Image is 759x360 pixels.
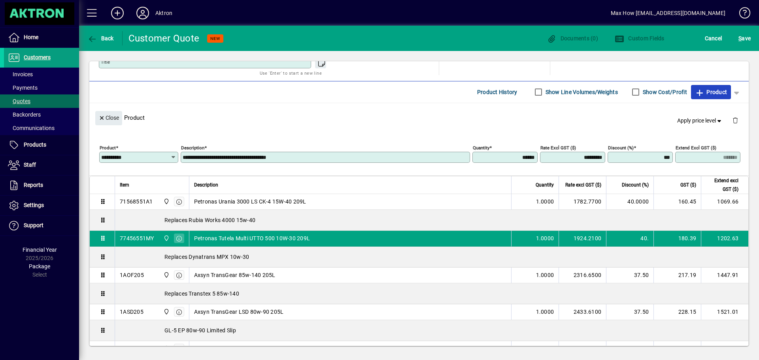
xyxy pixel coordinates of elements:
[726,111,745,130] button: Delete
[606,194,653,210] td: 40.0000
[8,111,41,118] span: Backorders
[733,2,749,27] a: Knowledge Base
[100,145,116,150] mat-label: Product
[680,181,696,189] span: GST ($)
[701,304,748,320] td: 1521.01
[120,271,144,279] div: 1AOF205
[115,247,748,267] div: Replaces Dynatrans MPX 10w-30
[536,345,554,352] span: 1.0000
[613,31,666,45] button: Custom Fields
[4,81,79,94] a: Payments
[653,194,701,210] td: 160.45
[115,210,748,230] div: Replaces Rubia Works 4000 15w-40
[194,198,306,205] span: Petronas Urania 3000 LS CK-4 15W-40 209L
[161,271,170,279] span: Central
[606,268,653,283] td: 37.50
[24,162,36,168] span: Staff
[606,304,653,320] td: 37.50
[105,6,130,20] button: Add
[24,54,51,60] span: Customers
[4,28,79,47] a: Home
[691,85,731,99] button: Product
[120,181,129,189] span: Item
[4,135,79,155] a: Products
[564,234,601,242] div: 1924.2100
[536,181,554,189] span: Quantity
[161,344,170,353] span: Central
[703,31,724,45] button: Cancel
[89,103,749,132] div: Product
[29,263,50,270] span: Package
[79,31,123,45] app-page-header-button: Back
[115,283,748,304] div: Replaces Transtex 5 85w-140
[677,117,723,125] span: Apply price level
[540,145,576,150] mat-label: Rate excl GST ($)
[611,7,725,19] div: Max How [EMAIL_ADDRESS][DOMAIN_NAME]
[653,268,701,283] td: 217.19
[705,32,722,45] span: Cancel
[736,31,753,45] button: Save
[4,121,79,135] a: Communications
[120,234,154,242] div: 77456551MY
[477,86,517,98] span: Product History
[120,198,153,205] div: 71568551A1
[23,247,57,253] span: Financial Year
[24,34,38,40] span: Home
[622,181,649,189] span: Discount (%)
[4,108,79,121] a: Backorders
[194,308,284,316] span: Axsyn TransGear LSD 80w-90 205L
[676,145,716,150] mat-label: Extend excl GST ($)
[95,111,122,125] button: Close
[701,341,748,357] td: 809.38
[606,231,653,247] td: 40.
[536,271,554,279] span: 1.0000
[8,85,38,91] span: Payments
[161,234,170,243] span: Central
[161,307,170,316] span: Central
[4,68,79,81] a: Invoices
[4,94,79,108] a: Quotes
[536,308,554,316] span: 1.0000
[608,145,634,150] mat-label: Discount (%)
[115,320,748,341] div: GL-5 EP 80w-90 Limited Slip
[674,113,726,128] button: Apply price level
[701,231,748,247] td: 1202.63
[474,85,521,99] button: Product History
[547,35,598,41] span: Documents (0)
[473,145,489,150] mat-label: Quantity
[98,111,119,124] span: Close
[4,155,79,175] a: Staff
[155,7,172,19] div: Aktron
[536,198,554,205] span: 1.0000
[120,308,143,316] div: 1ASD205
[4,175,79,195] a: Reports
[24,222,43,228] span: Support
[701,268,748,283] td: 1447.91
[544,88,618,96] label: Show Line Volumes/Weights
[194,345,249,352] span: Axsyn Hydra 46 205L
[564,198,601,205] div: 1782.7700
[8,98,30,104] span: Quotes
[85,31,116,45] button: Back
[738,35,742,41] span: S
[706,176,738,194] span: Extend excl GST ($)
[120,345,144,352] div: 1AHF205
[641,88,687,96] label: Show Cost/Profit
[726,117,745,124] app-page-header-button: Delete
[4,196,79,215] a: Settings
[653,304,701,320] td: 228.15
[93,114,124,121] app-page-header-button: Close
[564,308,601,316] div: 2433.6100
[606,341,653,357] td: 37.50
[24,182,43,188] span: Reports
[8,71,33,77] span: Invoices
[260,68,322,77] mat-hint: Use 'Enter' to start a new line
[128,32,200,45] div: Customer Quote
[564,271,601,279] div: 2316.6500
[24,141,46,148] span: Products
[181,145,204,150] mat-label: Description
[738,32,751,45] span: ave
[210,36,220,41] span: NEW
[653,341,701,357] td: 121.41
[87,35,114,41] span: Back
